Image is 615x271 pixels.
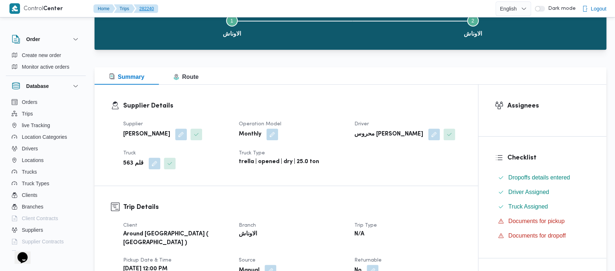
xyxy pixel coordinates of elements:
span: Client [123,223,137,228]
button: Supplier Contracts [9,236,83,247]
span: Orders [22,98,37,106]
span: 2 [471,18,474,24]
span: Monitor active orders [22,62,69,71]
span: Devices [22,249,40,258]
button: Home [93,4,115,13]
h3: Order [26,35,40,44]
button: الاوناش [111,6,352,44]
span: Driver [354,122,369,126]
b: trella | opened | dry | 25.0 ton [239,158,319,166]
span: Truck Assigned [508,203,548,210]
h3: Trip Details [123,202,462,212]
button: Suppliers [9,224,83,236]
button: Trips [9,108,83,120]
span: Locations [22,156,44,165]
span: Trips [22,109,33,118]
span: Logout [591,4,606,13]
b: N/A [354,230,364,239]
span: Create new order [22,51,61,60]
button: Client Contracts [9,213,83,224]
span: Truck Assigned [508,202,548,211]
span: Supplier [123,122,143,126]
button: Trips [114,4,135,13]
span: live Tracking [22,121,50,130]
button: Branches [9,201,83,213]
span: Drivers [22,144,38,153]
button: Trucks [9,166,83,178]
span: Trucks [22,167,37,176]
button: Drivers [9,143,83,154]
span: Documents for dropoff [508,232,566,239]
b: Around [GEOGRAPHIC_DATA] ( [GEOGRAPHIC_DATA] ) [123,230,229,247]
span: Summary [109,74,144,80]
span: Suppliers [22,226,43,234]
button: Order [12,35,80,44]
span: Driver Assigned [508,189,549,195]
button: Create new order [9,49,83,61]
button: الاوناش [352,6,593,44]
b: 563 قلم [123,159,144,168]
span: Branch [239,223,256,228]
span: Documents for pickup [508,218,564,224]
span: Dropoffs details entered [508,173,570,182]
button: Clients [9,189,83,201]
span: Route [173,74,198,80]
h3: Supplier Details [123,101,462,111]
span: Clients [22,191,37,199]
span: 1 [230,18,233,24]
span: Driver Assigned [508,188,549,197]
button: Locations [9,154,83,166]
span: Documents for pickup [508,217,564,226]
button: Devices [9,247,83,259]
b: [PERSON_NAME] [123,130,170,139]
button: Logout [579,1,609,16]
span: Dark mode [545,6,575,12]
button: Documents for dropoff [495,230,590,242]
iframe: chat widget [7,242,31,264]
span: Truck Types [22,179,49,188]
h3: Assignees [507,101,590,111]
span: Pickup date & time [123,258,172,263]
button: Database [12,82,80,90]
span: Truck [123,151,136,155]
span: الاوناش [464,29,482,38]
b: Monthly [239,130,261,139]
span: Trip Type [354,223,377,228]
button: Dropoffs details entered [495,172,590,183]
span: Documents for dropoff [508,231,566,240]
span: الاوناش [223,29,241,38]
button: 282240 [133,4,158,13]
span: Operation Model [239,122,281,126]
span: Supplier Contracts [22,237,64,246]
h3: Database [26,82,49,90]
button: Orders [9,96,83,108]
b: الاوناش [239,230,257,239]
span: Truck Type [239,151,265,155]
span: Source [239,258,256,263]
button: Location Categories [9,131,83,143]
button: Truck Types [9,178,83,189]
span: Branches [22,202,43,211]
button: Documents for pickup [495,215,590,227]
div: Order [6,49,86,76]
h3: Checklist [507,153,590,163]
button: Truck Assigned [495,201,590,213]
span: Client Contracts [22,214,58,223]
span: Returnable [354,258,382,263]
img: X8yXhbKr1z7QwAAAABJRU5ErkJggg== [9,3,20,14]
span: Dropoffs details entered [508,174,570,181]
button: live Tracking [9,120,83,131]
b: Center [43,6,63,12]
b: محروس [PERSON_NAME] [354,130,423,139]
button: Monitor active orders [9,61,83,73]
button: Driver Assigned [495,186,590,198]
div: Database [6,96,86,254]
span: Location Categories [22,133,67,141]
